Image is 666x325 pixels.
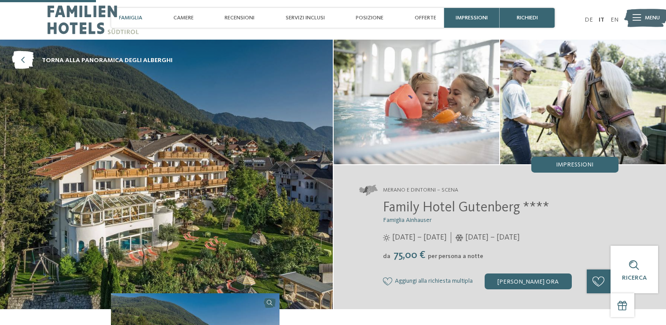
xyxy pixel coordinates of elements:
[395,278,473,285] span: Aggiungi alla richiesta multipla
[465,232,520,243] span: [DATE] – [DATE]
[485,273,572,289] div: [PERSON_NAME] ora
[391,250,427,261] span: 75,00 €
[383,201,549,215] span: Family Hotel Gutenberg ****
[392,232,447,243] span: [DATE] – [DATE]
[334,40,500,164] img: il family hotel a Scena per amanti della natura dall’estro creativo
[455,234,464,241] i: Orari d'apertura inverno
[383,217,432,223] span: Famiglia Ainhauser
[42,56,173,65] span: torna alla panoramica degli alberghi
[500,40,666,164] img: Family Hotel Gutenberg ****
[611,17,618,23] a: EN
[383,186,458,194] span: Merano e dintorni – Scena
[585,17,593,23] a: DE
[622,275,647,281] span: Ricerca
[556,162,593,168] span: Impressioni
[599,17,604,23] a: IT
[12,52,173,70] a: torna alla panoramica degli alberghi
[428,253,483,259] span: per persona a notte
[645,14,660,22] span: Menu
[383,234,390,241] i: Orari d'apertura estate
[383,253,390,259] span: da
